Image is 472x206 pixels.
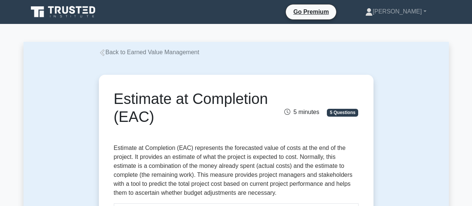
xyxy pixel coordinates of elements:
p: Estimate at Completion (EAC) represents the forecasted value of costs at the end of the project. ... [114,144,359,197]
span: 5 Questions [327,109,358,116]
h1: Estimate at Completion (EAC) [114,90,274,126]
a: Back to Earned Value Management [99,49,199,55]
span: 5 minutes [284,109,319,115]
a: [PERSON_NAME] [347,4,444,19]
a: Go Premium [289,7,333,16]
